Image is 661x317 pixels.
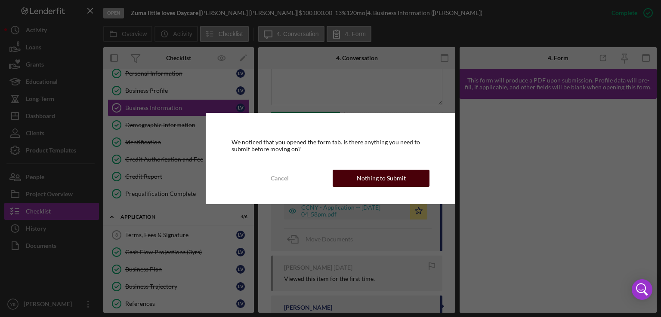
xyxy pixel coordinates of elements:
div: Nothing to Submit [357,170,406,187]
button: Cancel [232,170,328,187]
div: We noticed that you opened the form tab. Is there anything you need to submit before moving on? [232,139,430,152]
div: Open Intercom Messenger [632,279,652,300]
div: Cancel [271,170,289,187]
button: Nothing to Submit [333,170,429,187]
